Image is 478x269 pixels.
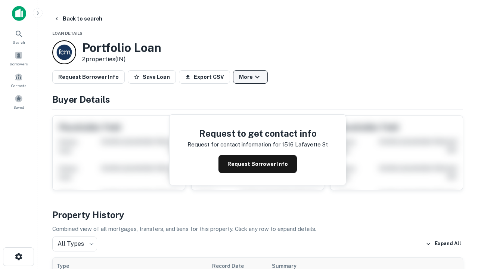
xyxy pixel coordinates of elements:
button: Export CSV [179,70,230,84]
button: Save Loan [128,70,176,84]
button: Expand All [424,238,463,250]
p: 2 properties (IN) [82,55,161,64]
h4: Buyer Details [52,93,463,106]
p: Combined view of all mortgages, transfers, and liens for this property. Click any row to expand d... [52,225,463,234]
img: capitalize-icon.png [12,6,26,21]
a: Borrowers [2,48,35,68]
button: More [233,70,268,84]
p: Request for contact information for [187,140,280,149]
span: Contacts [11,83,26,89]
iframe: Chat Widget [441,209,478,245]
a: Search [2,27,35,47]
span: Search [13,39,25,45]
button: Back to search [51,12,105,25]
span: Saved [13,104,24,110]
button: Request Borrower Info [218,155,297,173]
a: Saved [2,92,35,112]
h4: Property History [52,208,463,222]
a: Contacts [2,70,35,90]
h3: Portfolio Loan [82,41,161,55]
div: All Types [52,236,97,251]
span: Borrowers [10,61,28,67]
h4: Request to get contact info [187,127,328,140]
p: 1516 lafayette st [282,140,328,149]
button: Request Borrower Info [52,70,125,84]
span: Loan Details [52,31,83,35]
